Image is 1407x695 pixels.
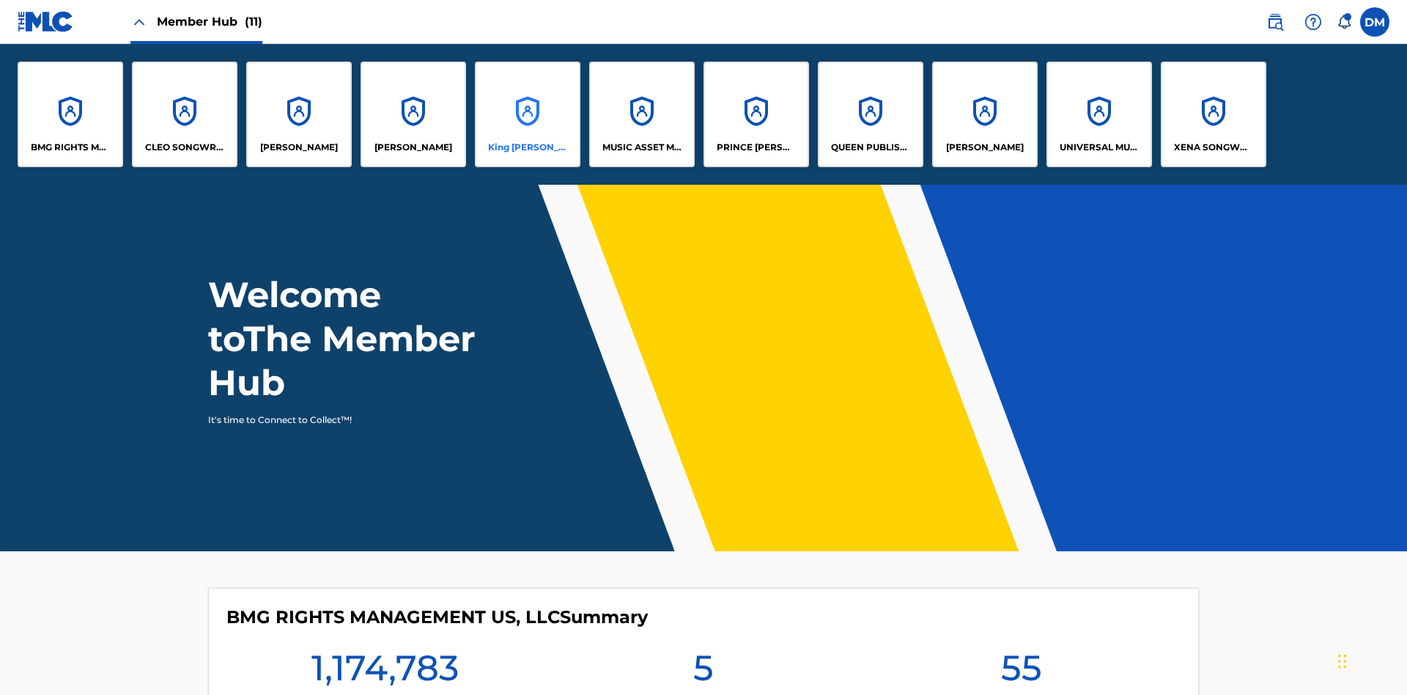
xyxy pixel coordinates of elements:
div: Help [1299,7,1328,37]
div: Drag [1338,639,1347,683]
p: ELVIS COSTELLO [260,141,338,154]
p: RONALD MCTESTERSON [946,141,1024,154]
iframe: Chat Widget [1334,625,1407,695]
div: Notifications [1337,15,1351,29]
p: BMG RIGHTS MANAGEMENT US, LLC [31,141,111,154]
a: AccountsBMG RIGHTS MANAGEMENT US, LLC [18,62,123,167]
a: AccountsCLEO SONGWRITER [132,62,237,167]
h1: Welcome to The Member Hub [208,273,482,405]
a: Accounts[PERSON_NAME] [932,62,1038,167]
p: CLEO SONGWRITER [145,141,225,154]
p: PRINCE MCTESTERSON [717,141,797,154]
a: Accounts[PERSON_NAME] [246,62,352,167]
a: AccountsMUSIC ASSET MANAGEMENT (MAM) [589,62,695,167]
a: AccountsUNIVERSAL MUSIC PUB GROUP [1046,62,1152,167]
a: AccountsXENA SONGWRITER [1161,62,1266,167]
div: User Menu [1360,7,1389,37]
p: QUEEN PUBLISHA [831,141,911,154]
p: UNIVERSAL MUSIC PUB GROUP [1060,141,1140,154]
span: Member Hub [157,13,262,30]
p: MUSIC ASSET MANAGEMENT (MAM) [602,141,682,154]
img: MLC Logo [18,11,74,32]
a: AccountsPRINCE [PERSON_NAME] [703,62,809,167]
span: (11) [245,15,262,29]
a: Public Search [1260,7,1290,37]
p: King McTesterson [488,141,568,154]
img: Close [130,13,148,31]
a: AccountsKing [PERSON_NAME] [475,62,580,167]
img: search [1266,13,1284,31]
p: EYAMA MCSINGER [374,141,452,154]
a: AccountsQUEEN PUBLISHA [818,62,923,167]
a: Accounts[PERSON_NAME] [361,62,466,167]
h4: BMG RIGHTS MANAGEMENT US, LLC [226,606,648,628]
img: help [1304,13,1322,31]
p: It's time to Connect to Collect™! [208,413,462,427]
p: XENA SONGWRITER [1174,141,1254,154]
